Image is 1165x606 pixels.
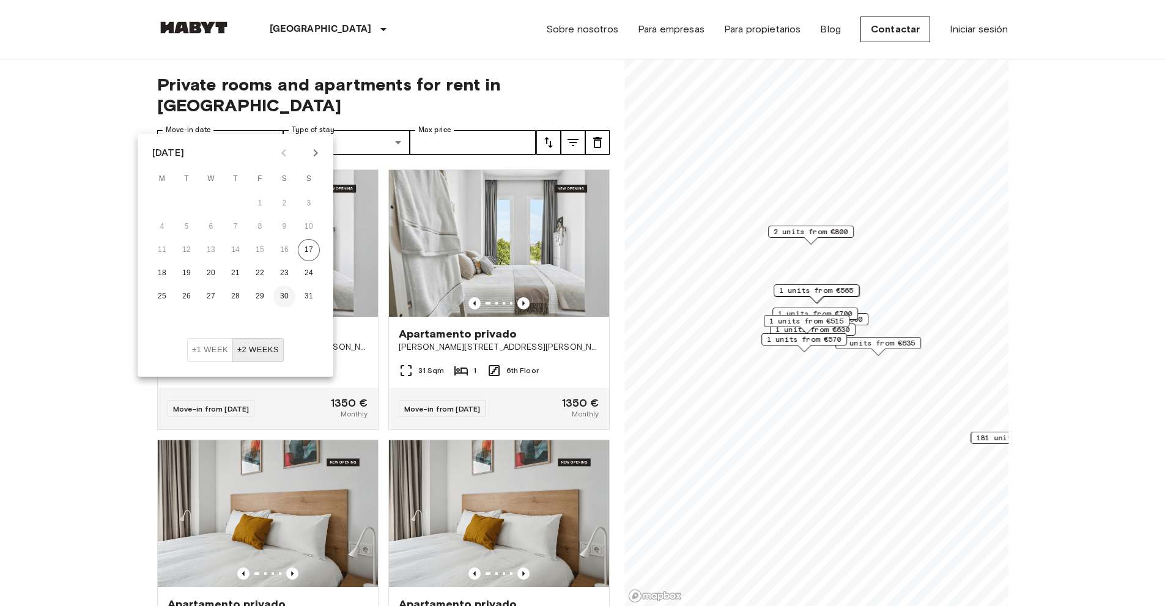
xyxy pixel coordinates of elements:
[950,22,1008,37] a: Iniciar sesión
[273,167,295,191] span: Saturday
[473,365,476,376] span: 1
[237,567,250,580] button: Previous image
[562,397,599,408] span: 1350 €
[404,404,481,413] span: Move-in from [DATE]
[585,130,610,155] button: tune
[418,125,451,135] label: Max price
[820,22,841,37] a: Blog
[418,365,445,376] span: 31 Sqm
[286,567,298,580] button: Previous image
[536,130,561,155] button: tune
[770,323,856,342] div: Map marker
[399,327,517,341] span: Apartamento privado
[572,408,599,419] span: Monthly
[270,22,372,37] p: [GEOGRAPHIC_DATA]
[157,21,231,34] img: Habyt
[298,167,320,191] span: Sunday
[224,167,246,191] span: Thursday
[151,286,173,308] button: 25
[468,567,481,580] button: Previous image
[200,167,222,191] span: Wednesday
[779,285,854,296] span: 1 units from €565
[761,333,847,352] div: Map marker
[628,589,682,603] a: Mapbox logo
[774,284,859,303] div: Map marker
[778,308,852,319] span: 1 units from €700
[200,262,222,284] button: 20
[151,167,173,191] span: Monday
[841,338,915,349] span: 1 units from €635
[249,167,271,191] span: Friday
[249,262,271,284] button: 22
[389,170,609,317] img: Marketing picture of unit ES-15-102-614-001
[224,286,246,308] button: 28
[774,285,860,304] div: Map marker
[152,146,184,160] div: [DATE]
[158,440,378,587] img: Marketing picture of unit ES-15-102-732-001
[292,125,335,135] label: Type of stay
[173,404,250,413] span: Move-in from [DATE]
[772,308,858,327] div: Map marker
[835,337,921,356] div: Map marker
[788,314,863,325] span: 1 units from €600
[768,226,854,245] div: Map marker
[769,316,844,327] span: 1 units from €515
[187,338,284,362] div: Move In Flexibility
[298,286,320,308] button: 31
[388,169,610,430] a: Marketing picture of unit ES-15-102-614-001Previous imagePrevious imageApartamento privado[PERSON...
[775,324,850,335] span: 1 units from €630
[305,142,326,163] button: Next month
[468,297,481,309] button: Previous image
[273,286,295,308] button: 30
[389,440,609,587] img: Marketing picture of unit ES-15-102-703-001
[860,17,930,42] a: Contactar
[506,365,539,376] span: 6th Floor
[971,432,1069,451] div: Map marker
[561,130,585,155] button: tune
[157,74,610,116] span: Private rooms and apartments for rent in [GEOGRAPHIC_DATA]
[273,262,295,284] button: 23
[783,313,868,332] div: Map marker
[767,334,841,345] span: 1 units from €570
[399,341,599,353] span: [PERSON_NAME][STREET_ADDRESS][PERSON_NAME][PERSON_NAME]
[517,297,530,309] button: Previous image
[176,286,198,308] button: 26
[724,22,801,37] a: Para propietarios
[764,315,849,334] div: Map marker
[331,397,368,408] span: 1350 €
[187,338,233,362] button: ±1 week
[298,262,320,284] button: 24
[224,262,246,284] button: 21
[546,22,618,37] a: Sobre nosotros
[341,408,368,419] span: Monthly
[166,125,211,135] label: Move-in date
[976,432,1063,443] span: 181 units from €1100
[151,262,173,284] button: 18
[176,262,198,284] button: 19
[232,338,284,362] button: ±2 weeks
[774,226,848,237] span: 2 units from €800
[200,286,222,308] button: 27
[176,167,198,191] span: Tuesday
[298,239,320,261] button: 17
[249,286,271,308] button: 29
[638,22,705,37] a: Para empresas
[517,567,530,580] button: Previous image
